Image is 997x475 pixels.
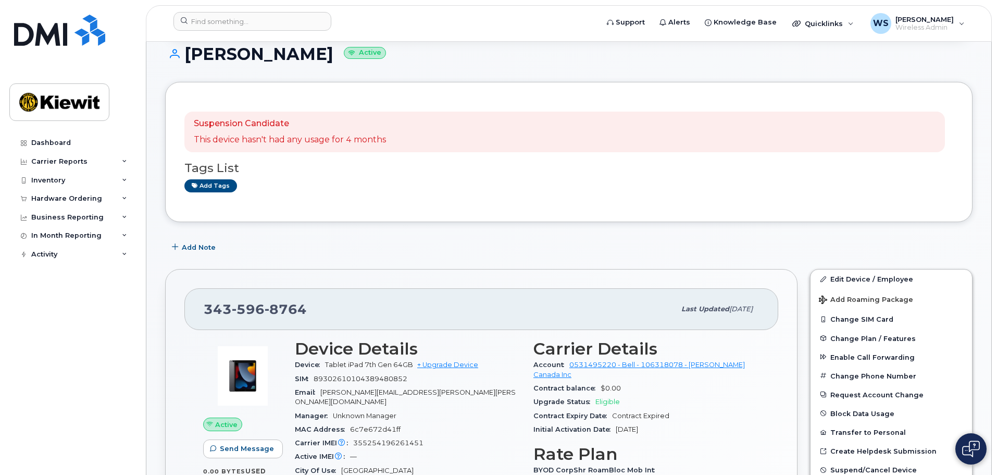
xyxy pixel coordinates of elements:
[811,288,972,310] button: Add Roaming Package
[325,361,413,369] span: Tablet iPad 7th Gen 64GB
[533,425,616,433] span: Initial Activation Date
[265,301,307,317] span: 8764
[616,17,645,28] span: Support
[173,12,331,31] input: Find something...
[805,19,843,28] span: Quicklinks
[601,384,621,392] span: $0.00
[681,305,729,313] span: Last updated
[295,361,325,369] span: Device
[616,425,638,433] span: [DATE]
[811,329,972,348] button: Change Plan / Features
[314,375,407,383] span: 89302610104389480852
[184,179,237,192] a: Add tags
[295,388,516,406] span: [PERSON_NAME][EMAIL_ADDRESS][PERSON_NAME][PERSON_NAME][DOMAIN_NAME]
[333,412,396,420] span: Unknown Manager
[245,467,266,475] span: used
[353,439,423,447] span: 355254196261451
[344,47,386,59] small: Active
[811,348,972,367] button: Enable Call Forwarding
[697,12,784,33] a: Knowledge Base
[612,412,669,420] span: Contract Expired
[600,12,652,33] a: Support
[295,412,333,420] span: Manager
[830,466,917,474] span: Suspend/Cancel Device
[811,367,972,385] button: Change Phone Number
[165,45,973,63] h1: [PERSON_NAME]
[533,445,759,464] h3: Rate Plan
[211,345,274,407] img: image20231002-3703462-pkdcrn.jpeg
[203,468,245,475] span: 0.00 Bytes
[652,12,697,33] a: Alerts
[785,13,861,34] div: Quicklinks
[895,15,954,23] span: [PERSON_NAME]
[203,440,283,458] button: Send Message
[533,361,745,378] a: 0531495220 - Bell - 106318078 - [PERSON_NAME] Canada Inc
[533,361,569,369] span: Account
[295,388,320,396] span: Email
[863,13,972,34] div: William Sansom
[350,425,401,433] span: 6c7e672d41ff
[595,398,620,406] span: Eligible
[811,442,972,460] a: Create Helpdesk Submission
[962,441,980,457] img: Open chat
[295,375,314,383] span: SIM
[194,118,386,130] p: Suspension Candidate
[295,339,521,358] h3: Device Details
[182,242,216,252] span: Add Note
[295,439,353,447] span: Carrier IMEI
[350,453,357,460] span: —
[811,270,972,288] a: Edit Device / Employee
[341,467,414,474] span: [GEOGRAPHIC_DATA]
[668,17,690,28] span: Alerts
[417,361,478,369] a: + Upgrade Device
[295,467,341,474] span: City Of Use
[204,301,307,317] span: 343
[819,296,913,306] span: Add Roaming Package
[729,305,753,313] span: [DATE]
[714,17,777,28] span: Knowledge Base
[184,162,953,175] h3: Tags List
[830,353,915,361] span: Enable Call Forwarding
[895,23,954,32] span: Wireless Admin
[533,398,595,406] span: Upgrade Status
[811,385,972,404] button: Request Account Change
[873,17,889,30] span: WS
[830,334,916,342] span: Change Plan / Features
[165,238,225,257] button: Add Note
[811,404,972,423] button: Block Data Usage
[295,453,350,460] span: Active IMEI
[533,339,759,358] h3: Carrier Details
[533,466,660,474] span: BYOD CorpShr RoamBloc Mob Int
[533,384,601,392] span: Contract balance
[295,425,350,433] span: MAC Address
[215,420,238,430] span: Active
[811,310,972,328] button: Change SIM Card
[232,301,265,317] span: 596
[194,134,386,146] p: This device hasn't had any usage for 4 months
[533,412,612,420] span: Contract Expiry Date
[220,444,274,454] span: Send Message
[811,423,972,442] button: Transfer to Personal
